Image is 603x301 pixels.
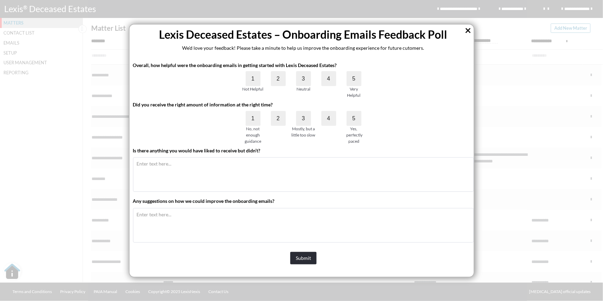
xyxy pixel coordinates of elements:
label: 4 [321,71,336,86]
div: No, not enough guidance [241,126,266,144]
strong: Overall, how helpful were the onboarding emails in getting started with Lexis Deceased Estates? [133,62,337,68]
label: 5 [347,71,361,86]
p: We’d love your feedback! Please take a minute to help us improve the onboarding experience for fu... [133,45,474,51]
div: Not Helpful [241,86,266,92]
label: 4 [321,111,336,126]
label: 1 [246,71,261,86]
div: Yes, perfectly paced [347,126,361,144]
label: 1 [246,111,261,126]
div: Mostly, but a little too slow [291,126,316,138]
label: 3 [296,111,311,126]
label: 2 [271,111,286,126]
label: 3 [296,71,311,86]
div: Very Helpful [347,86,361,98]
button: Submit [290,252,317,264]
div: Neutral [291,86,316,92]
label: 2 [271,71,286,86]
strong: Is there anything you would have liked to receive but didn’t? [133,148,261,153]
button: Close [465,25,472,36]
strong: Any suggestions on how we could improve the onboarding emails? [133,198,275,204]
h2: Lexis Deceased Estates – Onboarding Emails Feedback Poll [133,28,474,41]
strong: Did you receive the right amount of information at the right time? [133,102,273,107]
label: 5 [347,111,361,126]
